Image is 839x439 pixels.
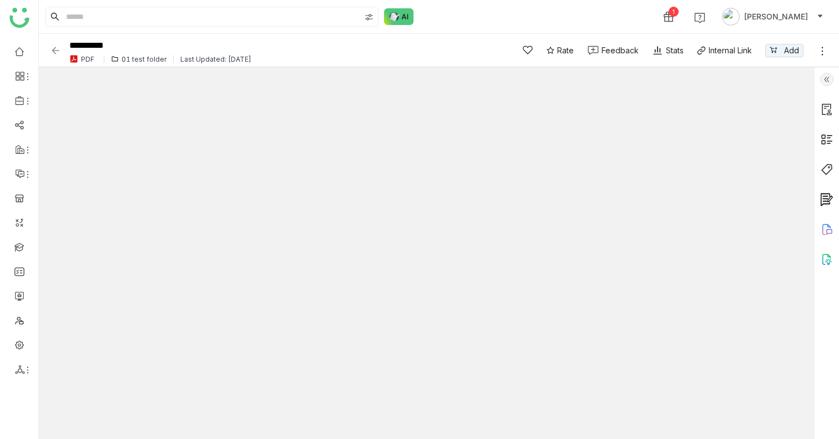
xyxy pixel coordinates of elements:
[81,55,94,63] div: PDF
[720,8,826,26] button: [PERSON_NAME]
[669,7,679,17] div: 1
[694,12,705,23] img: help.svg
[9,8,29,28] img: logo
[588,46,599,55] img: feedback-1.svg
[652,44,684,56] div: Stats
[50,45,61,56] img: back
[111,55,119,63] img: folder.svg
[765,44,803,57] button: Add
[744,11,808,23] span: [PERSON_NAME]
[722,8,740,26] img: avatar
[384,8,414,25] img: ask-buddy-normal.svg
[709,44,752,56] div: Internal Link
[557,44,574,56] span: Rate
[602,44,639,56] div: Feedback
[122,55,166,63] div: 01 test folder
[69,54,78,63] img: pdf.svg
[180,55,251,63] div: Last Updated: [DATE]
[652,45,663,56] img: stats.svg
[784,44,799,57] span: Add
[365,13,373,22] img: search-type.svg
